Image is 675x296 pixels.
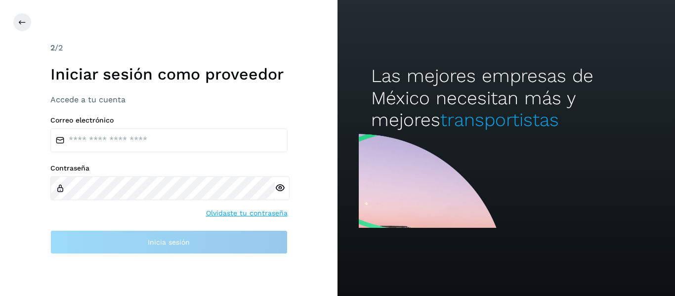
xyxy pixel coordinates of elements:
div: /2 [50,42,288,54]
button: Inicia sesión [50,230,288,254]
h3: Accede a tu cuenta [50,95,288,104]
span: 2 [50,43,55,52]
span: Inicia sesión [148,239,190,246]
span: transportistas [440,109,559,130]
label: Correo electrónico [50,116,288,125]
h1: Iniciar sesión como proveedor [50,65,288,84]
a: Olvidaste tu contraseña [206,208,288,218]
h2: Las mejores empresas de México necesitan más y mejores [371,65,641,131]
label: Contraseña [50,164,288,172]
